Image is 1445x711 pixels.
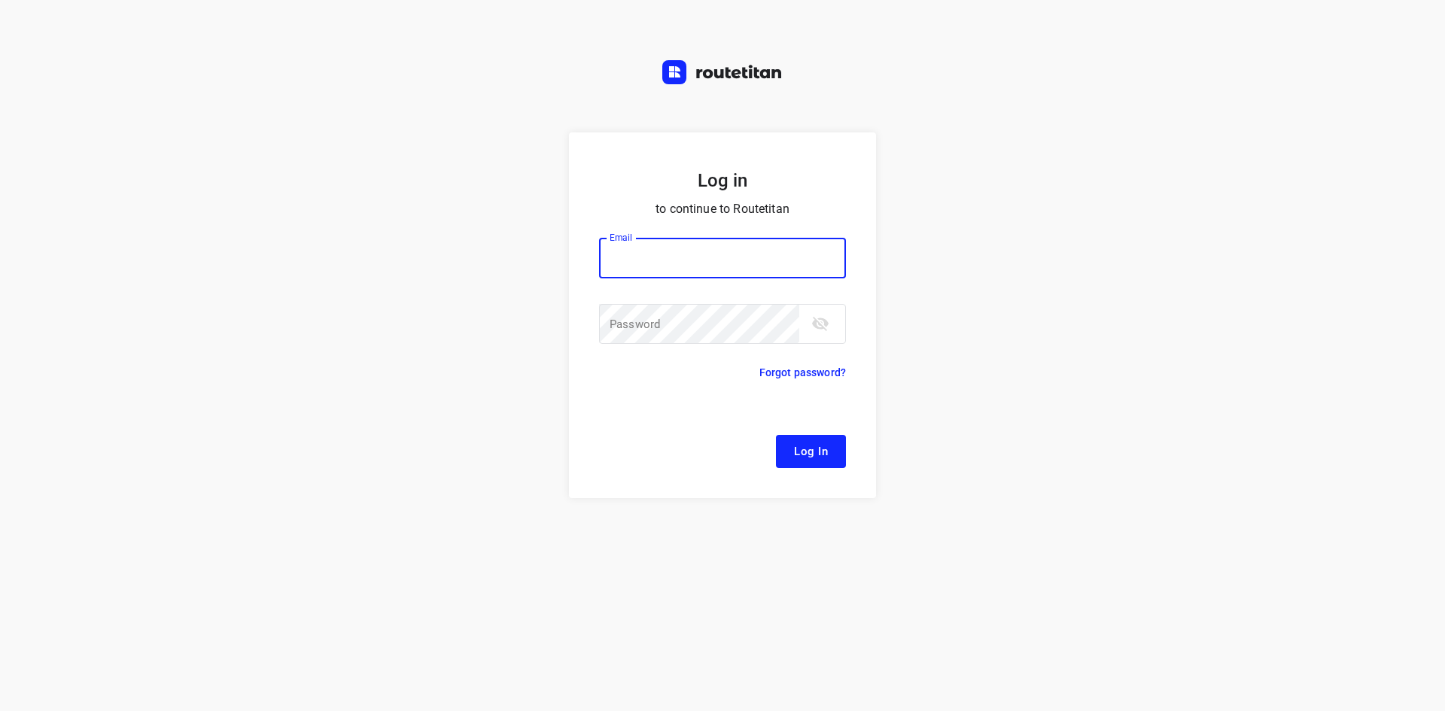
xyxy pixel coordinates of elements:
[794,442,828,461] span: Log In
[759,363,846,381] p: Forgot password?
[776,435,846,468] button: Log In
[805,308,835,339] button: toggle password visibility
[599,199,846,220] p: to continue to Routetitan
[599,169,846,193] h5: Log in
[662,60,783,84] img: Routetitan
